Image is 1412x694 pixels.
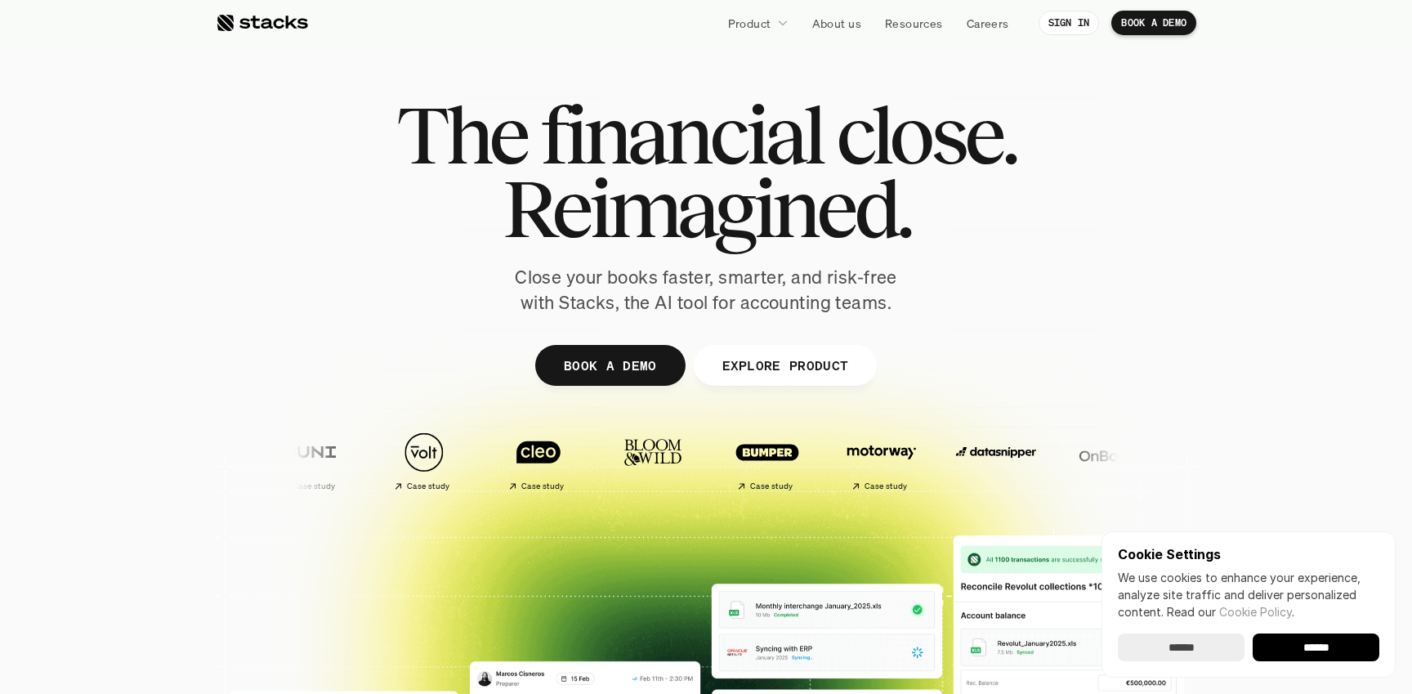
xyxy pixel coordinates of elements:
span: Read our . [1167,605,1294,619]
a: Careers [957,8,1019,38]
a: Cookie Policy [1219,605,1292,619]
a: SIGN IN [1039,11,1100,35]
p: About us [812,15,861,32]
span: Reimagined. [503,172,910,245]
a: Case study [370,423,476,498]
a: BOOK A DEMO [535,345,686,386]
a: About us [802,8,871,38]
a: Privacy Policy [193,378,265,390]
a: Case study [485,423,591,498]
span: close. [836,98,1016,172]
p: BOOK A DEMO [1121,17,1186,29]
span: The [396,98,526,172]
h2: Case study [521,481,564,491]
h2: Case study [292,481,335,491]
a: BOOK A DEMO [1111,11,1196,35]
p: Resources [885,15,943,32]
h2: Case study [406,481,449,491]
p: Cookie Settings [1118,548,1379,561]
p: Product [728,15,771,32]
h2: Case study [749,481,793,491]
h2: Case study [864,481,907,491]
p: EXPLORE PRODUCT [722,353,848,377]
p: SIGN IN [1048,17,1090,29]
a: Resources [875,8,953,38]
a: Case study [256,423,362,498]
p: Close your books faster, smarter, and risk-free with Stacks, the AI tool for accounting teams. [502,265,910,316]
span: financial [540,98,822,172]
p: We use cookies to enhance your experience, analyze site traffic and deliver personalized content. [1118,569,1379,620]
p: Careers [967,15,1009,32]
p: BOOK A DEMO [564,353,657,377]
a: EXPLORE PRODUCT [693,345,877,386]
a: Case study [828,423,934,498]
a: Case study [713,423,820,498]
